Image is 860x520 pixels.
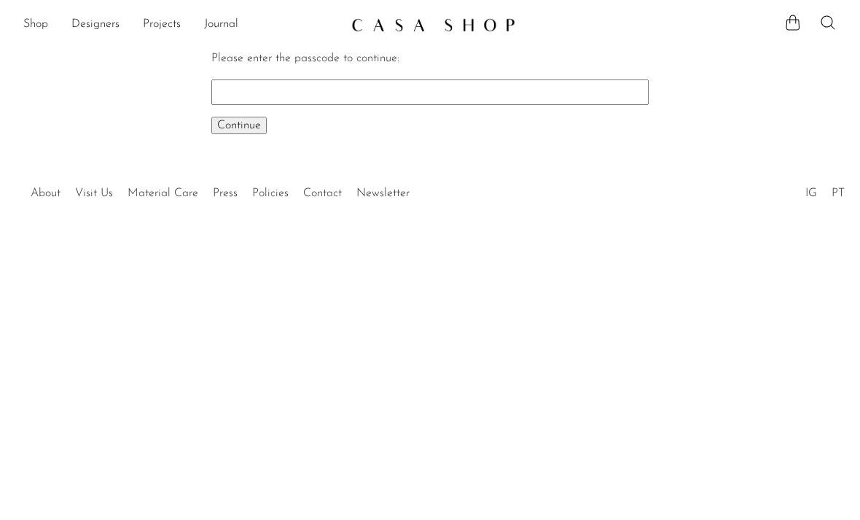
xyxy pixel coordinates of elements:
a: Policies [252,187,289,199]
span: Continue [217,120,261,131]
nav: Desktop navigation [23,12,340,37]
a: About [31,187,60,199]
a: Visit Us [75,187,113,199]
a: Designers [71,15,120,34]
ul: Social Medias [798,176,852,203]
label: Please enter the passcode to continue: [211,53,399,64]
a: Press [213,187,238,199]
ul: Quick links [23,176,417,203]
ul: NEW HEADER MENU [23,12,340,37]
a: Shop [23,15,48,34]
a: Journal [204,15,238,34]
a: PT [832,187,845,199]
a: IG [805,187,817,199]
a: Material Care [128,187,198,199]
button: Continue [211,117,267,134]
a: Projects [143,15,181,34]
